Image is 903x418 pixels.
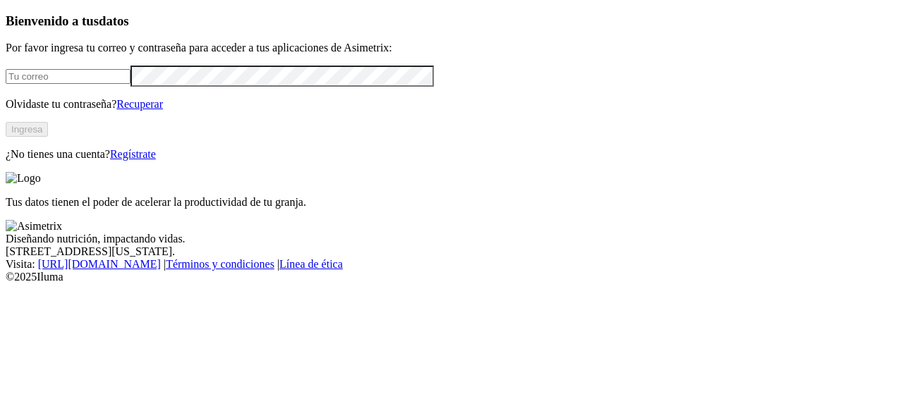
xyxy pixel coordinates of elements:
[110,148,156,160] a: Regístrate
[116,98,163,110] a: Recuperar
[38,258,161,270] a: [URL][DOMAIN_NAME]
[166,258,274,270] a: Términos y condiciones
[6,148,897,161] p: ¿No tienes una cuenta?
[6,233,897,245] div: Diseñando nutrición, impactando vidas.
[6,122,48,137] button: Ingresa
[6,13,897,29] h3: Bienvenido a tus
[6,42,897,54] p: Por favor ingresa tu correo y contraseña para acceder a tus aplicaciones de Asimetrix:
[6,69,131,84] input: Tu correo
[279,258,343,270] a: Línea de ética
[6,271,897,283] div: © 2025 Iluma
[6,220,62,233] img: Asimetrix
[6,196,897,209] p: Tus datos tienen el poder de acelerar la productividad de tu granja.
[99,13,129,28] span: datos
[6,258,897,271] div: Visita : | |
[6,98,897,111] p: Olvidaste tu contraseña?
[6,172,41,185] img: Logo
[6,245,897,258] div: [STREET_ADDRESS][US_STATE].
